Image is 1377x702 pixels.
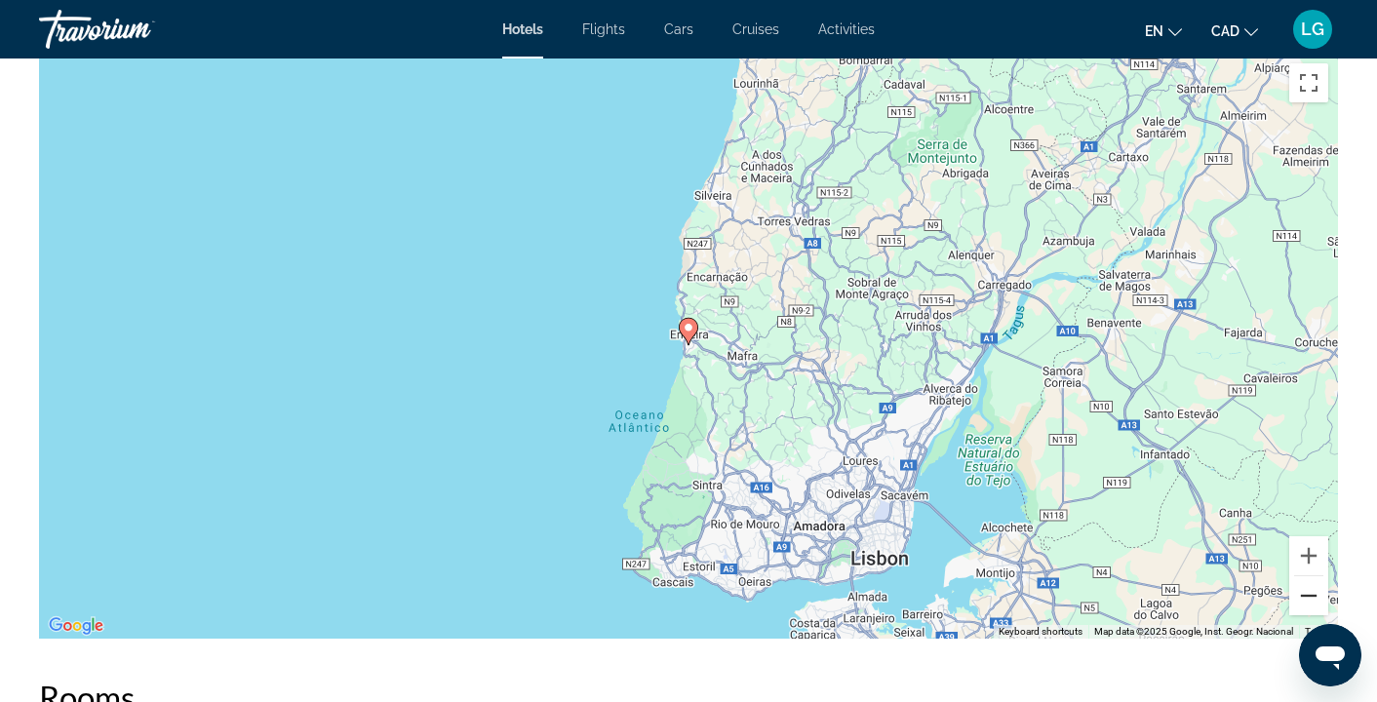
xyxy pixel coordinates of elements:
[1211,23,1239,39] span: CAD
[732,21,779,37] a: Cruises
[1094,626,1293,637] span: Map data ©2025 Google, Inst. Geogr. Nacional
[1299,624,1361,686] iframe: Button to launch messaging window
[44,613,108,639] a: Open this area in Google Maps (opens a new window)
[582,21,625,37] a: Flights
[1145,17,1182,45] button: Change language
[1287,9,1338,50] button: User Menu
[664,21,693,37] a: Cars
[44,613,108,639] img: Google
[1301,19,1324,39] span: LG
[1211,17,1258,45] button: Change currency
[1289,63,1328,102] button: Toggle fullscreen view
[999,625,1082,639] button: Keyboard shortcuts
[39,4,234,55] a: Travorium
[1289,536,1328,575] button: Zoom in
[818,21,875,37] a: Activities
[1145,23,1163,39] span: en
[502,21,543,37] a: Hotels
[1289,576,1328,615] button: Zoom out
[1305,626,1332,637] a: Terms (opens in new tab)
